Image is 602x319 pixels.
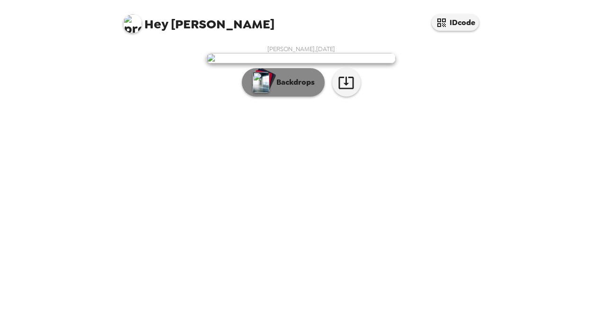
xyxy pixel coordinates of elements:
p: Backdrops [272,77,315,88]
button: IDcode [432,14,479,31]
span: Hey [144,16,168,33]
button: Backdrops [242,68,325,97]
span: [PERSON_NAME] [123,9,274,31]
span: [PERSON_NAME] , [DATE] [267,45,335,53]
img: user [206,53,396,63]
img: profile pic [123,14,142,33]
